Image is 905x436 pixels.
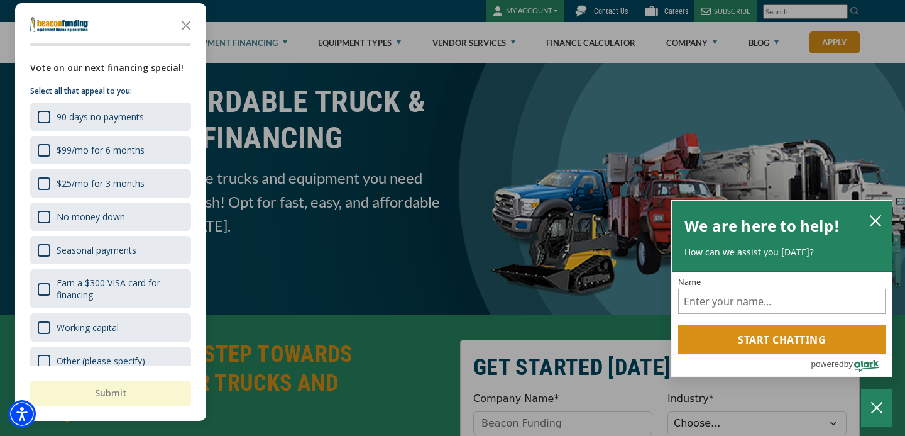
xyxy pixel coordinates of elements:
[861,389,892,427] button: Close Chatbox
[57,355,145,367] div: Other (please specify)
[671,200,892,377] div: olark chatbox
[30,103,191,131] div: 90 days no payments
[30,269,191,308] div: Earn a $300 VISA card for financing
[30,347,191,375] div: Other (please specify)
[30,313,191,342] div: Working capital
[30,203,191,231] div: No money down
[678,289,886,314] input: Name
[57,244,136,256] div: Seasonal payments
[30,381,191,406] button: Submit
[57,211,125,223] div: No money down
[57,177,145,189] div: $25/mo for 3 months
[811,355,892,376] a: Powered by Olark
[865,211,886,229] button: close chatbox
[30,236,191,264] div: Seasonal payments
[173,12,199,37] button: Close the survey
[30,17,89,32] img: Company logo
[15,3,206,421] div: Survey
[684,246,879,259] p: How can we assist you [DATE]?
[678,278,886,286] label: Name
[57,321,119,333] div: Working capital
[8,400,36,428] div: Accessibility Menu
[811,356,843,372] span: powered
[57,277,184,301] div: Earn a $300 VISA card for financing
[30,61,191,75] div: Vote on our next financing special!
[57,144,145,156] div: $99/mo for 6 months
[684,213,840,238] h2: We are here to help!
[678,325,886,354] button: Start chatting
[30,136,191,164] div: $99/mo for 6 months
[30,169,191,198] div: $25/mo for 3 months
[844,356,853,372] span: by
[57,111,144,123] div: 90 days no payments
[30,85,191,98] p: Select all that appeal to you:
